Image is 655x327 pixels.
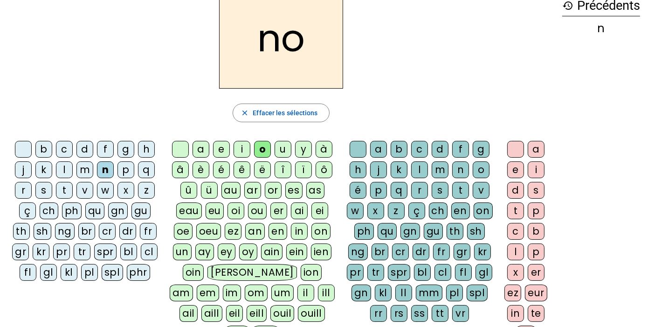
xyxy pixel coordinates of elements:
[56,141,73,158] div: c
[525,285,547,301] div: eur
[253,107,317,118] span: Effacer les sélections
[234,161,250,178] div: ê
[434,264,451,281] div: cl
[81,264,98,281] div: pl
[367,202,384,219] div: x
[76,141,93,158] div: d
[291,223,308,240] div: in
[241,109,249,117] mat-icon: close
[392,244,409,260] div: cr
[473,141,490,158] div: g
[350,161,366,178] div: h
[19,202,36,219] div: ç
[391,182,407,199] div: q
[474,244,491,260] div: kr
[35,161,52,178] div: k
[311,223,331,240] div: on
[207,264,296,281] div: [PERSON_NAME]
[261,244,283,260] div: ain
[275,161,291,178] div: î
[201,182,218,199] div: ü
[395,285,412,301] div: ll
[347,202,364,219] div: w
[452,182,469,199] div: t
[213,161,230,178] div: é
[454,244,470,260] div: gr
[94,244,117,260] div: spr
[119,223,136,240] div: dr
[254,161,271,178] div: ë
[467,285,488,301] div: spl
[507,264,524,281] div: x
[473,161,490,178] div: o
[239,244,257,260] div: oy
[528,223,545,240] div: b
[218,244,235,260] div: ey
[34,223,51,240] div: sh
[286,244,307,260] div: ein
[424,223,443,240] div: gu
[370,305,387,322] div: rr
[55,223,75,240] div: ng
[411,182,428,199] div: r
[97,161,114,178] div: n
[507,223,524,240] div: c
[15,161,32,178] div: j
[221,182,241,199] div: au
[370,182,387,199] div: p
[40,264,57,281] div: gl
[504,285,521,301] div: ez
[411,141,428,158] div: c
[245,223,265,240] div: an
[76,182,93,199] div: v
[61,264,77,281] div: kl
[285,182,303,199] div: es
[447,223,463,240] div: th
[138,182,155,199] div: z
[20,264,36,281] div: fl
[528,202,545,219] div: p
[193,141,209,158] div: a
[201,305,222,322] div: aill
[432,161,448,178] div: m
[196,223,221,240] div: oeu
[233,104,329,122] button: Effacer les sélections
[413,244,429,260] div: dr
[78,223,95,240] div: br
[74,244,90,260] div: tr
[97,182,114,199] div: w
[432,305,448,322] div: tt
[311,244,332,260] div: ien
[507,305,524,322] div: in
[117,141,134,158] div: g
[53,244,70,260] div: pr
[347,264,364,281] div: pr
[451,202,470,219] div: en
[97,141,114,158] div: f
[234,141,250,158] div: i
[452,141,469,158] div: f
[528,264,545,281] div: er
[391,141,407,158] div: b
[108,202,128,219] div: gn
[35,182,52,199] div: s
[318,285,335,301] div: ill
[452,305,469,322] div: vr
[507,161,524,178] div: e
[269,223,287,240] div: en
[354,223,374,240] div: ph
[271,285,294,301] div: um
[528,305,545,322] div: te
[15,182,32,199] div: r
[127,264,151,281] div: phr
[206,202,224,219] div: eu
[367,264,384,281] div: tr
[301,264,322,281] div: ion
[446,285,463,301] div: pl
[138,161,155,178] div: q
[295,141,312,158] div: y
[388,202,405,219] div: z
[297,285,314,301] div: il
[455,264,472,281] div: fl
[452,161,469,178] div: n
